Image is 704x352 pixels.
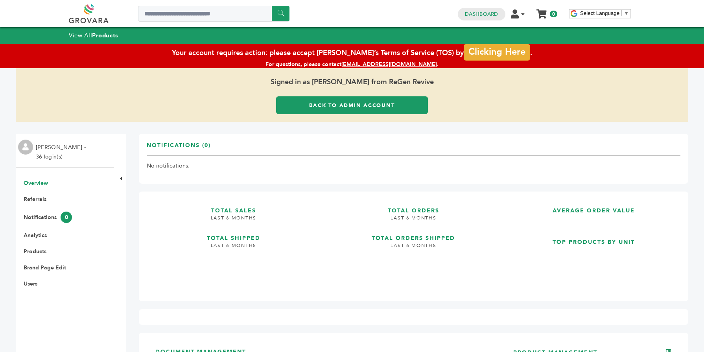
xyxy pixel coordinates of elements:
h3: Notifications (0) [147,142,211,155]
h4: LAST 6 MONTHS [147,242,321,255]
input: Search a product or brand... [138,6,289,22]
h4: LAST 6 MONTHS [327,242,501,255]
a: Notifications0 [24,214,72,221]
h3: AVERAGE ORDER VALUE [507,199,680,215]
h3: TOTAL SHIPPED [147,227,321,242]
h3: TOTAL ORDERS SHIPPED [327,227,501,242]
li: [PERSON_NAME] - 36 login(s) [36,143,88,162]
a: My Cart [537,7,546,15]
h3: TOP PRODUCTS BY UNIT [507,231,680,246]
a: [EMAIL_ADDRESS][DOMAIN_NAME] [341,61,437,68]
img: profile.png [18,140,33,155]
a: Brand Page Edit [24,264,66,271]
a: Select Language​ [580,10,629,16]
a: View AllProducts [69,31,118,39]
a: Analytics [24,232,47,239]
strong: Products [92,31,118,39]
a: Users [24,280,37,287]
a: TOP PRODUCTS BY UNIT [507,231,680,287]
span: 0 [550,11,557,17]
h4: LAST 6 MONTHS [147,215,321,227]
span: 0 [61,212,72,223]
a: TOTAL SALES LAST 6 MONTHS TOTAL SHIPPED LAST 6 MONTHS [147,199,321,287]
span: Select Language [580,10,619,16]
a: Dashboard [465,11,498,18]
a: Referrals [24,195,46,203]
span: ▼ [624,10,629,16]
a: Clicking Here [464,44,530,60]
h4: LAST 6 MONTHS [327,215,501,227]
a: Back to Admin Account [276,96,428,114]
td: No notifications. [147,156,680,176]
a: Products [24,248,46,255]
span: Signed in as [PERSON_NAME] from ReGen Revive [16,68,688,96]
h3: TOTAL SALES [147,199,321,215]
a: TOTAL ORDERS LAST 6 MONTHS TOTAL ORDERS SHIPPED LAST 6 MONTHS [327,199,501,287]
h3: TOTAL ORDERS [327,199,501,215]
a: AVERAGE ORDER VALUE [507,199,680,225]
a: Overview [24,179,48,187]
